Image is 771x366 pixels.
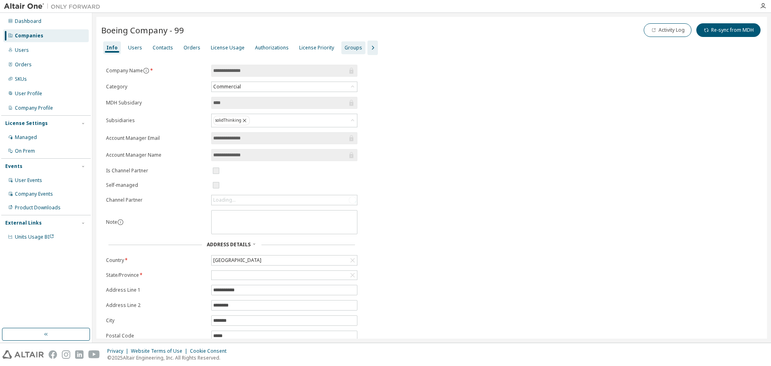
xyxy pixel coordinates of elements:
[106,135,206,141] label: Account Manager Email
[106,182,206,188] label: Self-managed
[62,350,70,359] img: instagram.svg
[15,33,43,39] div: Companies
[49,350,57,359] img: facebook.svg
[2,350,44,359] img: altair_logo.svg
[106,45,118,51] div: Info
[212,256,357,265] div: [GEOGRAPHIC_DATA]
[213,116,250,125] div: solidThinking
[15,47,29,53] div: Users
[101,25,184,36] span: Boeing Company - 99
[212,195,357,205] div: Loading...
[15,61,32,68] div: Orders
[190,348,231,354] div: Cookie Consent
[5,163,22,170] div: Events
[15,204,61,211] div: Product Downloads
[15,105,53,111] div: Company Profile
[15,191,53,197] div: Company Events
[106,257,206,264] label: Country
[212,256,263,265] div: [GEOGRAPHIC_DATA]
[106,219,117,225] label: Note
[696,23,761,37] button: Re-sync from MDH
[117,219,124,225] button: information
[184,45,200,51] div: Orders
[106,317,206,324] label: City
[212,82,357,92] div: Commercial
[106,152,206,158] label: Account Manager Name
[131,348,190,354] div: Website Terms of Use
[106,67,206,74] label: Company Name
[106,168,206,174] label: Is Channel Partner
[212,82,242,91] div: Commercial
[15,177,42,184] div: User Events
[345,45,362,51] div: Groups
[212,114,357,127] div: solidThinking
[644,23,691,37] button: Activity Log
[106,117,206,124] label: Subsidiaries
[143,67,149,74] button: information
[15,76,27,82] div: SKUs
[75,350,84,359] img: linkedin.svg
[15,148,35,154] div: On Prem
[107,348,131,354] div: Privacy
[106,333,206,339] label: Postal Code
[15,233,54,240] span: Units Usage BI
[128,45,142,51] div: Users
[213,197,236,203] div: Loading...
[5,120,48,127] div: License Settings
[153,45,173,51] div: Contacts
[107,354,231,361] p: © 2025 Altair Engineering, Inc. All Rights Reserved.
[15,134,37,141] div: Managed
[106,100,206,106] label: MDH Subsidary
[4,2,104,10] img: Altair One
[299,45,334,51] div: License Priority
[88,350,100,359] img: youtube.svg
[106,302,206,309] label: Address Line 2
[106,287,206,293] label: Address Line 1
[106,197,206,203] label: Channel Partner
[106,272,206,278] label: State/Province
[255,45,289,51] div: Authorizations
[211,45,245,51] div: License Usage
[15,18,41,25] div: Dashboard
[106,84,206,90] label: Category
[15,90,42,97] div: User Profile
[207,241,251,248] span: Address Details
[5,220,42,226] div: External Links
